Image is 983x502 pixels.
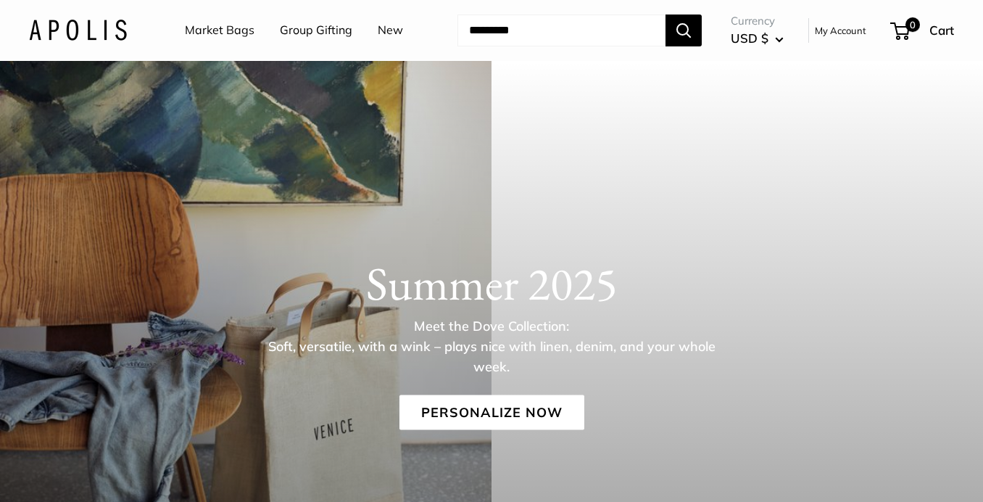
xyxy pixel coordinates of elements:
[29,20,127,41] img: Apolis
[399,395,584,430] a: Personalize Now
[457,15,665,46] input: Search...
[731,30,768,46] span: USD $
[892,19,954,42] a: 0 Cart
[815,22,866,39] a: My Account
[929,22,954,38] span: Cart
[29,256,954,311] h1: Summer 2025
[280,20,352,41] a: Group Gifting
[378,20,403,41] a: New
[256,316,727,377] p: Meet the Dove Collection: Soft, versatile, with a wink – plays nice with linen, denim, and your w...
[731,27,784,50] button: USD $
[731,11,784,31] span: Currency
[185,20,254,41] a: Market Bags
[665,15,702,46] button: Search
[905,17,920,32] span: 0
